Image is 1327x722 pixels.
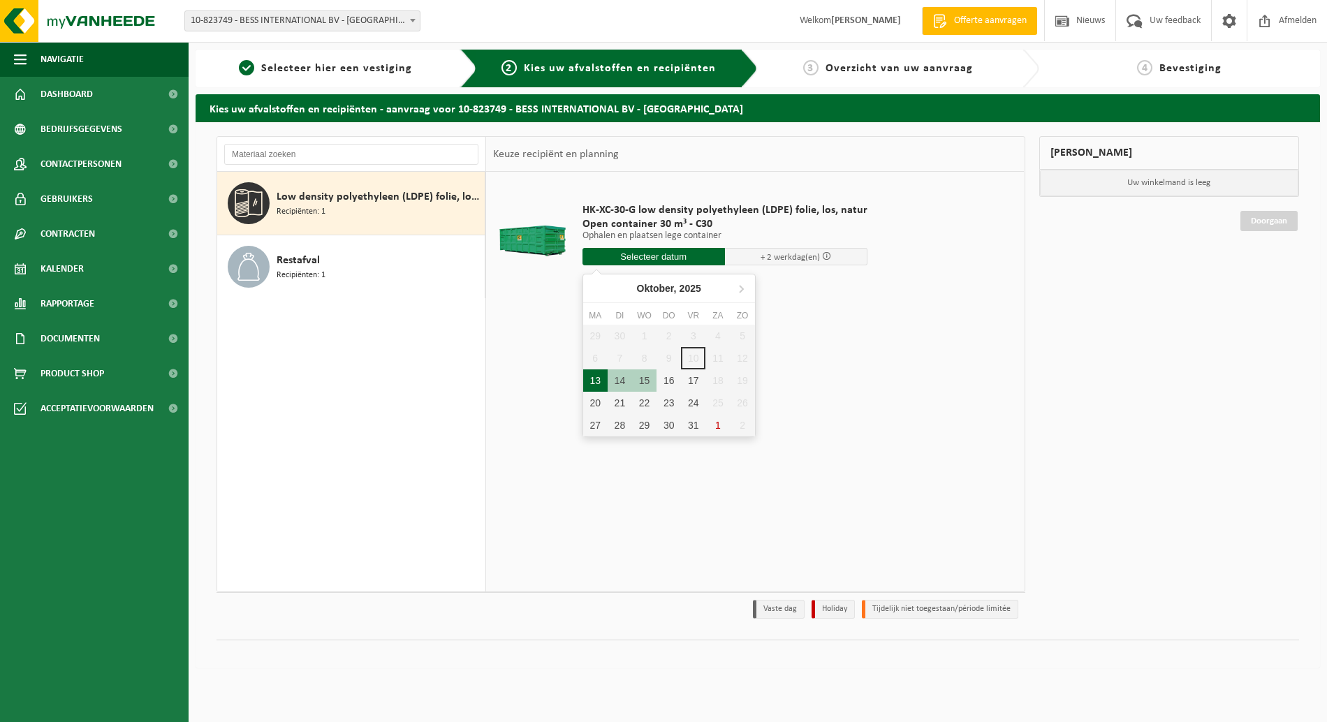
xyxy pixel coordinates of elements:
span: 2 [501,60,517,75]
div: 16 [657,369,681,392]
div: 13 [583,369,608,392]
div: 14 [608,369,632,392]
span: Selecteer hier een vestiging [261,63,412,74]
span: Overzicht van uw aanvraag [826,63,973,74]
div: zo [731,309,755,323]
div: vr [681,309,705,323]
span: 10-823749 - BESS INTERNATIONAL BV - ANTWERPEN [184,10,420,31]
i: 2025 [680,283,701,293]
span: Low density polyethyleen (LDPE) folie, los, naturel [277,189,481,205]
span: + 2 werkdag(en) [761,253,820,262]
span: Gebruikers [41,182,93,216]
span: HK-XC-30-G low density polyethyleen (LDPE) folie, los, natur [582,203,867,217]
div: 27 [583,414,608,436]
div: 28 [608,414,632,436]
li: Holiday [812,600,855,619]
p: Uw winkelmand is leeg [1040,170,1299,196]
span: Open container 30 m³ - C30 [582,217,867,231]
span: Acceptatievoorwaarden [41,391,154,426]
a: Offerte aanvragen [922,7,1037,35]
div: 23 [657,392,681,414]
span: Contactpersonen [41,147,122,182]
span: Kies uw afvalstoffen en recipiënten [524,63,716,74]
li: Vaste dag [753,600,805,619]
strong: [PERSON_NAME] [831,15,901,26]
span: 10-823749 - BESS INTERNATIONAL BV - ANTWERPEN [185,11,420,31]
div: Oktober, [631,277,707,300]
span: Navigatie [41,42,84,77]
div: za [705,309,730,323]
a: 1Selecteer hier een vestiging [203,60,449,77]
span: 1 [239,60,254,75]
div: 31 [681,414,705,436]
span: Offerte aanvragen [951,14,1030,28]
span: Rapportage [41,286,94,321]
div: 20 [583,392,608,414]
button: Restafval Recipiënten: 1 [217,235,485,298]
div: 30 [657,414,681,436]
span: Restafval [277,252,320,269]
input: Materiaal zoeken [224,144,478,165]
div: ma [583,309,608,323]
div: 17 [681,369,705,392]
div: [PERSON_NAME] [1039,136,1300,170]
span: Recipiënten: 1 [277,205,325,219]
span: Documenten [41,321,100,356]
div: 24 [681,392,705,414]
span: Product Shop [41,356,104,391]
li: Tijdelijk niet toegestaan/période limitée [862,600,1018,619]
span: Bevestiging [1159,63,1222,74]
div: wo [632,309,657,323]
span: Kalender [41,251,84,286]
div: Keuze recipiënt en planning [486,137,626,172]
div: do [657,309,681,323]
div: 29 [632,414,657,436]
span: 4 [1137,60,1152,75]
span: Bedrijfsgegevens [41,112,122,147]
div: 21 [608,392,632,414]
h2: Kies uw afvalstoffen en recipiënten - aanvraag voor 10-823749 - BESS INTERNATIONAL BV - [GEOGRAPH... [196,94,1320,121]
span: Recipiënten: 1 [277,269,325,282]
a: Doorgaan [1240,211,1298,231]
span: Contracten [41,216,95,251]
div: 15 [632,369,657,392]
span: Dashboard [41,77,93,112]
span: 3 [803,60,819,75]
div: di [608,309,632,323]
p: Ophalen en plaatsen lege container [582,231,867,241]
button: Low density polyethyleen (LDPE) folie, los, naturel Recipiënten: 1 [217,172,485,235]
div: 22 [632,392,657,414]
input: Selecteer datum [582,248,725,265]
